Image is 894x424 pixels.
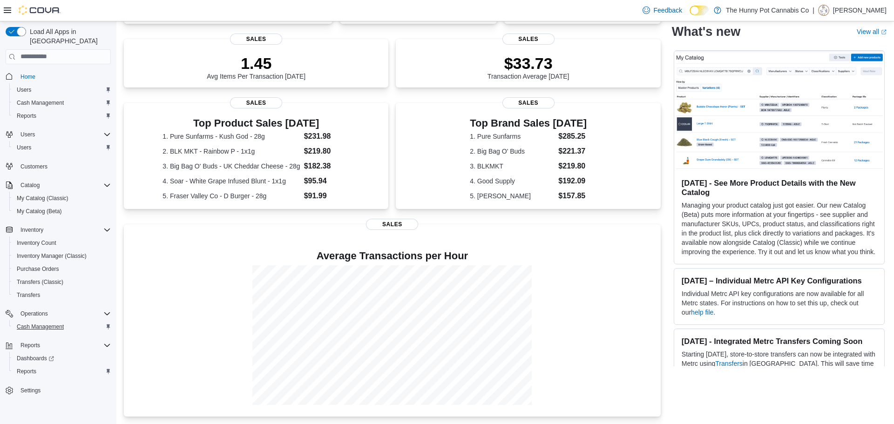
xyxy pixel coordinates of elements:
a: Purchase Orders [13,263,63,275]
button: Inventory [17,224,47,236]
h3: [DATE] – Individual Metrc API Key Configurations [682,276,877,286]
h4: Average Transactions per Hour [131,250,653,262]
span: Users [17,129,111,140]
button: Reports [2,339,115,352]
a: Cash Management [13,321,68,332]
span: Reports [17,112,36,120]
a: Settings [17,385,44,396]
a: My Catalog (Classic) [13,193,72,204]
a: Cash Management [13,97,68,108]
span: Cash Management [17,99,64,107]
button: My Catalog (Beta) [9,205,115,218]
span: Users [17,144,31,151]
dt: 2. BLK MKT - Rainbow P - 1x1g [163,147,300,156]
button: Reports [17,340,44,351]
span: Purchase Orders [17,265,59,273]
span: Dark Mode [690,15,690,16]
span: Sales [366,219,418,230]
a: Dashboards [9,352,115,365]
p: Starting [DATE], store-to-store transfers can now be integrated with Metrc using in [GEOGRAPHIC_D... [682,350,877,397]
a: help file [691,309,713,316]
dt: 2. Big Bag O' Buds [470,147,555,156]
span: Inventory Count [17,239,56,247]
p: Individual Metrc API key configurations are now available for all Metrc states. For instructions ... [682,289,877,317]
input: Dark Mode [690,6,709,15]
p: 1.45 [207,54,305,73]
a: Customers [17,161,51,172]
a: Users [13,142,35,153]
span: Transfers (Classic) [17,278,63,286]
button: Users [9,83,115,96]
span: Operations [20,310,48,317]
dt: 4. Good Supply [470,176,555,186]
p: The Hunny Pot Cannabis Co [726,5,809,16]
span: Load All Apps in [GEOGRAPHIC_DATA] [26,27,111,46]
a: Inventory Manager (Classic) [13,250,90,262]
dd: $192.09 [558,175,587,187]
span: Reports [13,110,111,121]
dd: $231.98 [304,131,350,142]
span: Dashboards [17,355,54,362]
a: Inventory Count [13,237,60,249]
p: Managing your product catalog just got easier. Our new Catalog (Beta) puts more information at yo... [682,201,877,257]
a: My Catalog (Beta) [13,206,66,217]
button: Operations [2,307,115,320]
a: Reports [13,110,40,121]
nav: Complex example [6,66,111,422]
span: Transfers (Classic) [13,276,111,288]
span: Home [17,71,111,82]
a: View allExternal link [857,28,887,35]
dt: 5. [PERSON_NAME] [470,191,555,201]
dd: $95.94 [304,175,350,187]
span: Users [13,84,111,95]
span: Cash Management [17,323,64,330]
h3: Top Brand Sales [DATE] [470,118,587,129]
span: My Catalog (Beta) [17,208,62,215]
span: Inventory Manager (Classic) [17,252,87,260]
span: Users [13,142,111,153]
span: My Catalog (Classic) [17,195,68,202]
span: My Catalog (Classic) [13,193,111,204]
dt: 1. Pure Sunfarms [470,132,555,141]
a: Transfers [13,289,44,301]
button: My Catalog (Classic) [9,192,115,205]
button: Reports [9,365,115,378]
span: My Catalog (Beta) [13,206,111,217]
button: Purchase Orders [9,262,115,276]
button: Reports [9,109,115,122]
div: Transaction Average [DATE] [488,54,569,80]
button: Operations [17,308,52,319]
dt: 3. BLKMKT [470,162,555,171]
span: Feedback [654,6,682,15]
span: Operations [17,308,111,319]
h3: [DATE] - See More Product Details with the New Catalog [682,179,877,197]
span: Reports [17,368,36,375]
span: Sales [230,34,282,45]
span: Dashboards [13,353,111,364]
dt: 4. Soar - White Grape Infused Blunt - 1x1g [163,176,300,186]
span: Settings [17,384,111,396]
svg: External link [881,29,887,35]
img: Cova [19,6,61,15]
span: Sales [502,34,555,45]
button: Users [17,129,39,140]
p: [PERSON_NAME] [833,5,887,16]
p: $33.73 [488,54,569,73]
span: Catalog [17,180,111,191]
dt: 1. Pure Sunfarms - Kush God - 28g [163,132,300,141]
dd: $182.38 [304,161,350,172]
p: | [813,5,814,16]
span: Reports [13,366,111,377]
button: Inventory Count [9,236,115,249]
span: Catalog [20,182,40,189]
button: Catalog [17,180,43,191]
button: Users [9,141,115,154]
span: Reports [17,340,111,351]
span: Cash Management [13,321,111,332]
span: Inventory [20,226,43,234]
a: Users [13,84,35,95]
span: Sales [502,97,555,108]
dt: 5. Fraser Valley Co - D Burger - 28g [163,191,300,201]
a: Reports [13,366,40,377]
span: Home [20,73,35,81]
